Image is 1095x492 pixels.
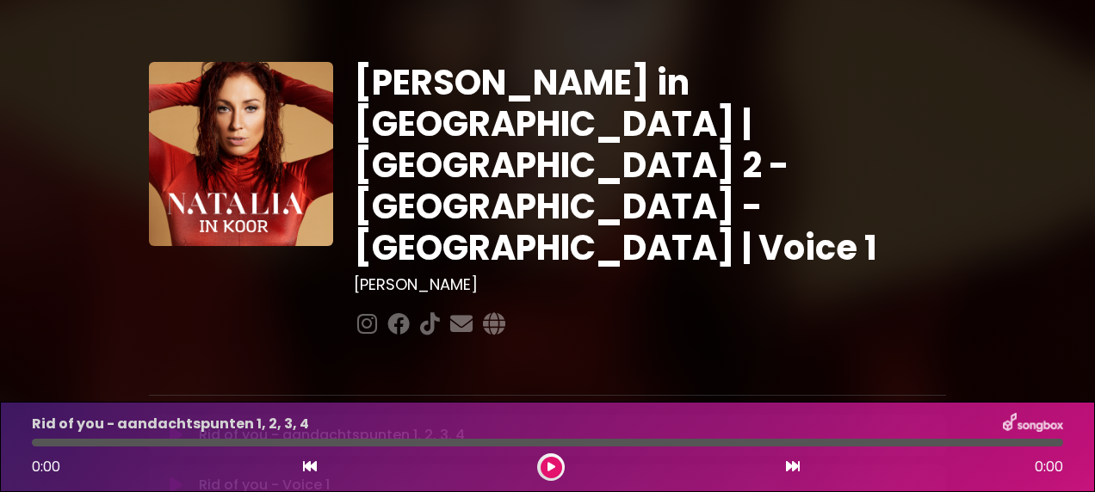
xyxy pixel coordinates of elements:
h3: [PERSON_NAME] [354,275,947,294]
img: songbox-logo-white.png [1003,413,1063,435]
h1: [PERSON_NAME] in [GEOGRAPHIC_DATA] | [GEOGRAPHIC_DATA] 2 - [GEOGRAPHIC_DATA] - [GEOGRAPHIC_DATA] ... [354,62,947,268]
span: 0:00 [32,457,60,477]
img: YTVS25JmS9CLUqXqkEhs [149,62,333,246]
span: 0:00 [1035,457,1063,477]
p: Rid of you - aandachtspunten 1, 2, 3, 4 [32,414,309,434]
